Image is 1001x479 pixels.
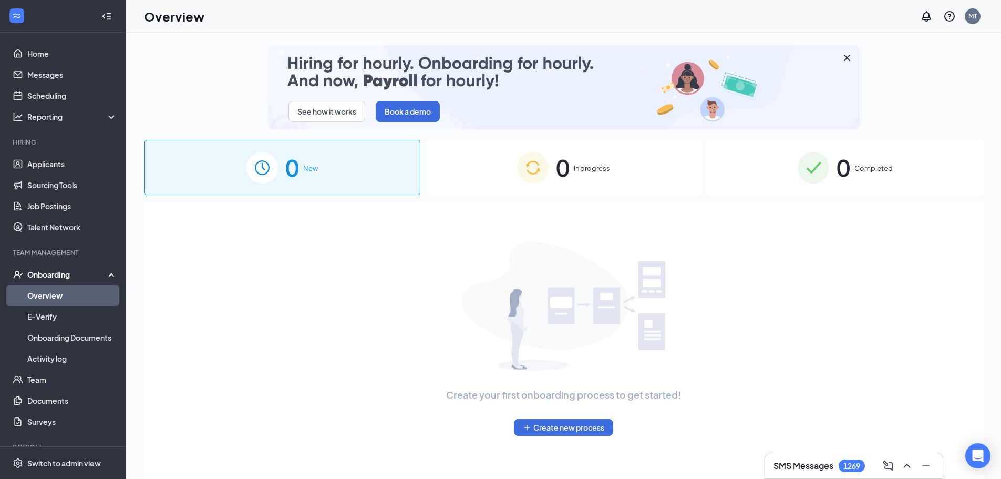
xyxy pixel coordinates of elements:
[843,462,860,471] div: 1269
[446,388,681,402] span: Create your first onboarding process to get started!
[882,460,894,472] svg: ComposeMessage
[574,163,610,174] span: In progress
[841,52,853,64] svg: Cross
[920,10,933,23] svg: Notifications
[837,149,850,186] span: 0
[267,45,860,129] img: payroll-small.gif
[13,269,23,280] svg: UserCheck
[27,196,117,217] a: Job Postings
[27,285,117,306] a: Overview
[27,43,117,64] a: Home
[899,457,915,474] button: ChevronUp
[285,149,299,186] span: 0
[880,457,896,474] button: ComposeMessage
[773,460,833,472] h3: SMS Messages
[13,443,115,452] div: Payroll
[523,423,531,432] svg: Plus
[13,248,115,257] div: Team Management
[27,411,117,432] a: Surveys
[12,11,22,21] svg: WorkstreamLogo
[27,111,118,122] div: Reporting
[965,443,990,468] div: Open Intercom Messenger
[514,419,613,436] button: PlusCreate new process
[27,306,117,327] a: E-Verify
[27,369,117,390] a: Team
[376,101,440,122] button: Book a demo
[943,10,956,23] svg: QuestionInfo
[13,138,115,147] div: Hiring
[917,457,934,474] button: Minimize
[13,111,23,122] svg: Analysis
[27,458,101,468] div: Switch to admin view
[27,390,117,411] a: Documents
[27,269,108,280] div: Onboarding
[144,7,204,25] h1: Overview
[27,64,117,85] a: Messages
[13,458,23,468] svg: Settings
[27,327,117,348] a: Onboarding Documents
[303,163,318,174] span: New
[27,85,117,106] a: Scheduling
[288,101,365,122] button: See how it works
[27,175,117,196] a: Sourcing Tools
[556,149,570,186] span: 0
[27,217,117,238] a: Talent Network
[968,12,977,21] div: MT
[101,11,112,22] svg: Collapse
[854,163,893,174] span: Completed
[901,460,913,472] svg: ChevronUp
[27,154,117,175] a: Applicants
[920,460,932,472] svg: Minimize
[27,348,117,369] a: Activity log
